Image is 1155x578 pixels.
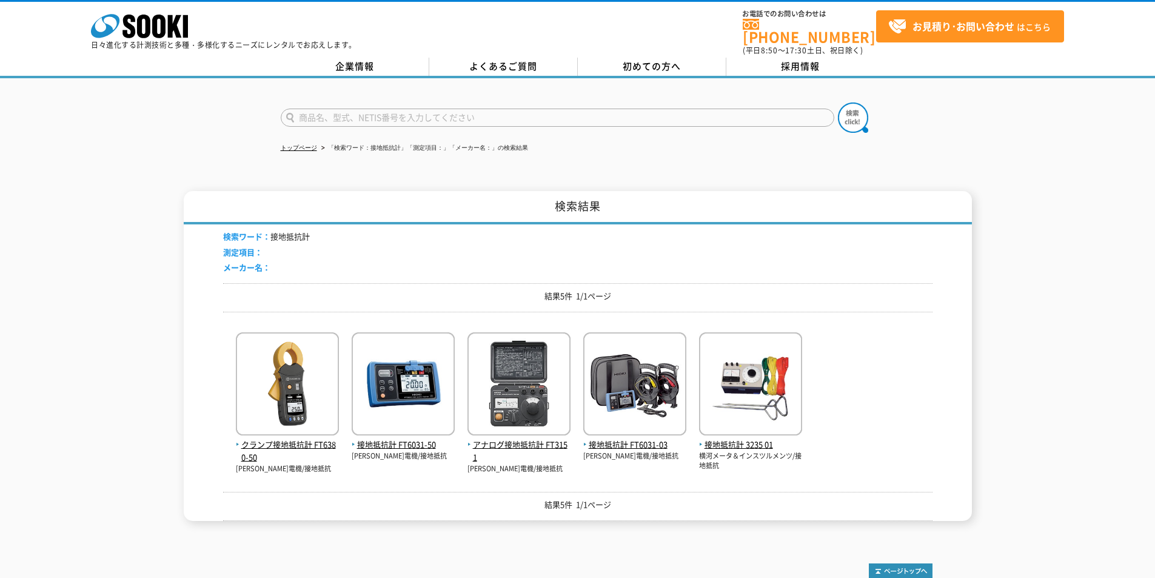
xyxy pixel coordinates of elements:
[352,332,455,439] img: FT6031-50
[761,45,778,56] span: 8:50
[281,144,317,151] a: トップページ
[467,332,571,439] img: FT3151
[743,10,876,18] span: お電話でのお問い合わせは
[785,45,807,56] span: 17:30
[91,41,357,49] p: 日々進化する計測技術と多種・多様化するニーズにレンタルでお応えします。
[352,451,455,462] p: [PERSON_NAME]電機/接地抵抗
[319,142,528,155] li: 「検索ワード：接地抵抗計」「測定項目：」「メーカー名：」の検索結果
[583,426,686,451] a: 接地抵抗計 FT6031-03
[912,19,1014,33] strong: お見積り･お問い合わせ
[236,426,339,463] a: クランプ接地抵抗計 FT6380-50
[281,58,429,76] a: 企業情報
[888,18,1051,36] span: はこちら
[429,58,578,76] a: よくあるご質問
[467,464,571,474] p: [PERSON_NAME]電機/接地抵抗
[223,230,310,243] li: 接地抵抗計
[743,45,863,56] span: (平日 ～ 土日、祝日除く)
[236,332,339,439] img: FT6380-50
[838,102,868,133] img: btn_search.png
[281,109,834,127] input: 商品名、型式、NETIS番号を入力してください
[236,439,339,464] span: クランプ接地抵抗計 FT6380-50
[699,426,802,451] a: 接地抵抗計 3235 01
[236,464,339,474] p: [PERSON_NAME]電機/接地抵抗
[223,290,932,303] p: 結果5件 1/1ページ
[583,439,686,451] span: 接地抵抗計 FT6031-03
[583,451,686,462] p: [PERSON_NAME]電機/接地抵抗
[223,499,932,511] p: 結果5件 1/1ページ
[223,246,263,258] span: 測定項目：
[583,332,686,439] img: FT6031-03
[352,426,455,451] a: 接地抵抗計 FT6031-50
[699,332,802,439] img: 3235 01
[699,451,802,471] p: 横河メータ＆インスツルメンツ/接地抵抗
[223,261,270,273] span: メーカー名：
[223,230,270,242] span: 検索ワード：
[876,10,1064,42] a: お見積り･お問い合わせはこちら
[467,426,571,463] a: アナログ接地抵抗計 FT3151
[743,19,876,44] a: [PHONE_NUMBER]
[467,439,571,464] span: アナログ接地抵抗計 FT3151
[578,58,726,76] a: 初めての方へ
[184,191,972,224] h1: 検索結果
[699,439,802,451] span: 接地抵抗計 3235 01
[623,59,681,73] span: 初めての方へ
[352,439,455,451] span: 接地抵抗計 FT6031-50
[726,58,875,76] a: 採用情報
